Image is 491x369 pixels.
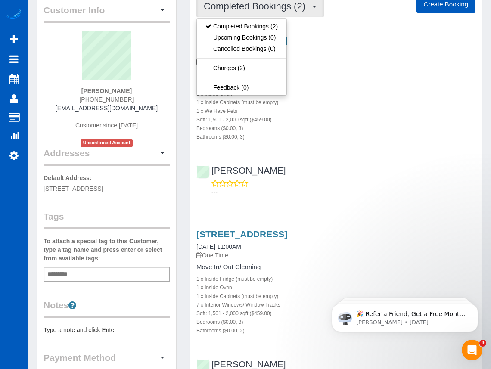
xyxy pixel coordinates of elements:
[196,91,232,97] small: 1 x Inside Oven
[196,134,245,140] small: Bathrooms ($0.00, 3)
[196,285,232,291] small: 1 x Inside Oven
[44,210,170,229] legend: Tags
[196,302,280,308] small: 7 x Interior Windows/ Window Tracks
[44,4,170,23] legend: Customer Info
[204,1,310,12] span: Completed Bookings (2)
[479,340,486,347] span: 9
[196,125,243,131] small: Bedrooms ($0.00, 3)
[81,87,132,94] strong: [PERSON_NAME]
[211,188,475,196] p: ---
[197,62,286,74] a: Charges (2)
[196,165,286,175] a: [PERSON_NAME]
[75,122,138,129] span: Customer since [DATE]
[197,82,286,93] a: Feedback (0)
[196,108,237,114] small: 1 x We Have Pets
[196,293,278,299] small: 1 x Inside Cabinets (must be empty)
[44,299,170,318] legend: Notes
[196,229,287,239] a: [STREET_ADDRESS]
[196,99,278,105] small: 1 x Inside Cabinets (must be empty)
[44,237,170,263] label: To attach a special tag to this Customer, type a tag name and press enter or select from availabl...
[79,96,134,103] span: [PHONE_NUMBER]
[196,359,286,369] a: [PERSON_NAME]
[44,185,103,192] span: [STREET_ADDRESS]
[319,285,491,346] iframe: Intercom notifications message
[196,243,241,250] a: [DATE] 11:00AM
[56,105,158,112] a: [EMAIL_ADDRESS][DOMAIN_NAME]
[5,9,22,21] img: Automaid Logo
[196,310,272,316] small: Sqft: 1,501 - 2,000 sqft ($459.00)
[196,319,243,325] small: Bedrooms ($0.00, 3)
[196,276,273,282] small: 1 x Inside Fridge (must be empty)
[81,139,133,146] span: Unconfirmed Account
[197,43,286,54] a: Cancelled Bookings (0)
[44,326,170,334] pre: Type a note and click Enter
[196,251,475,260] p: One Time
[196,328,245,334] small: Bathrooms ($0.00, 2)
[196,70,475,77] h4: Move In/ Out Cleaning
[196,57,475,66] p: One Time
[462,340,482,360] iframe: Intercom live chat
[196,117,272,123] small: Sqft: 1,501 - 2,000 sqft ($459.00)
[196,264,475,271] h4: Move In/ Out Cleaning
[197,32,286,43] a: Upcoming Bookings (0)
[197,21,286,32] a: Completed Bookings (2)
[44,174,92,182] label: Default Address:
